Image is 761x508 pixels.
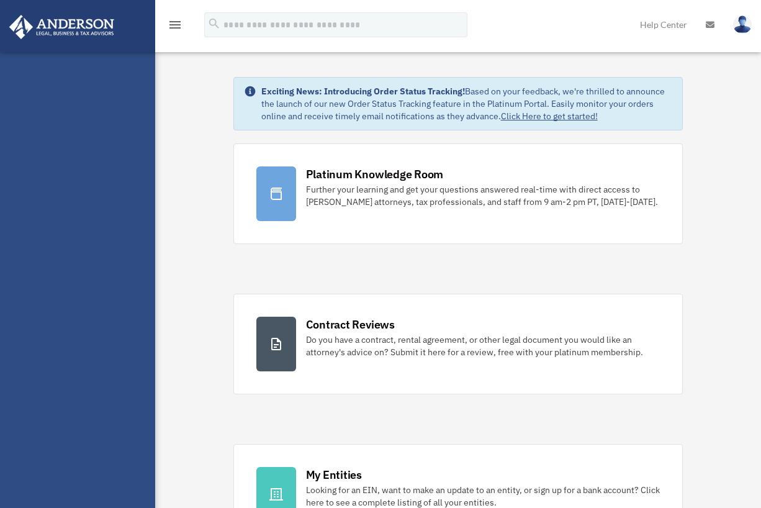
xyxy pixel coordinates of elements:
[168,22,182,32] a: menu
[261,85,673,122] div: Based on your feedback, we're thrilled to announce the launch of our new Order Status Tracking fe...
[501,111,598,122] a: Click Here to get started!
[306,183,660,208] div: Further your learning and get your questions answered real-time with direct access to [PERSON_NAM...
[233,294,683,394] a: Contract Reviews Do you have a contract, rental agreement, or other legal document you would like...
[306,317,395,332] div: Contract Reviews
[207,17,221,30] i: search
[6,15,118,39] img: Anderson Advisors Platinum Portal
[306,467,362,483] div: My Entities
[306,166,444,182] div: Platinum Knowledge Room
[168,17,182,32] i: menu
[233,143,683,244] a: Platinum Knowledge Room Further your learning and get your questions answered real-time with dire...
[306,333,660,358] div: Do you have a contract, rental agreement, or other legal document you would like an attorney's ad...
[261,86,465,97] strong: Exciting News: Introducing Order Status Tracking!
[733,16,752,34] img: User Pic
